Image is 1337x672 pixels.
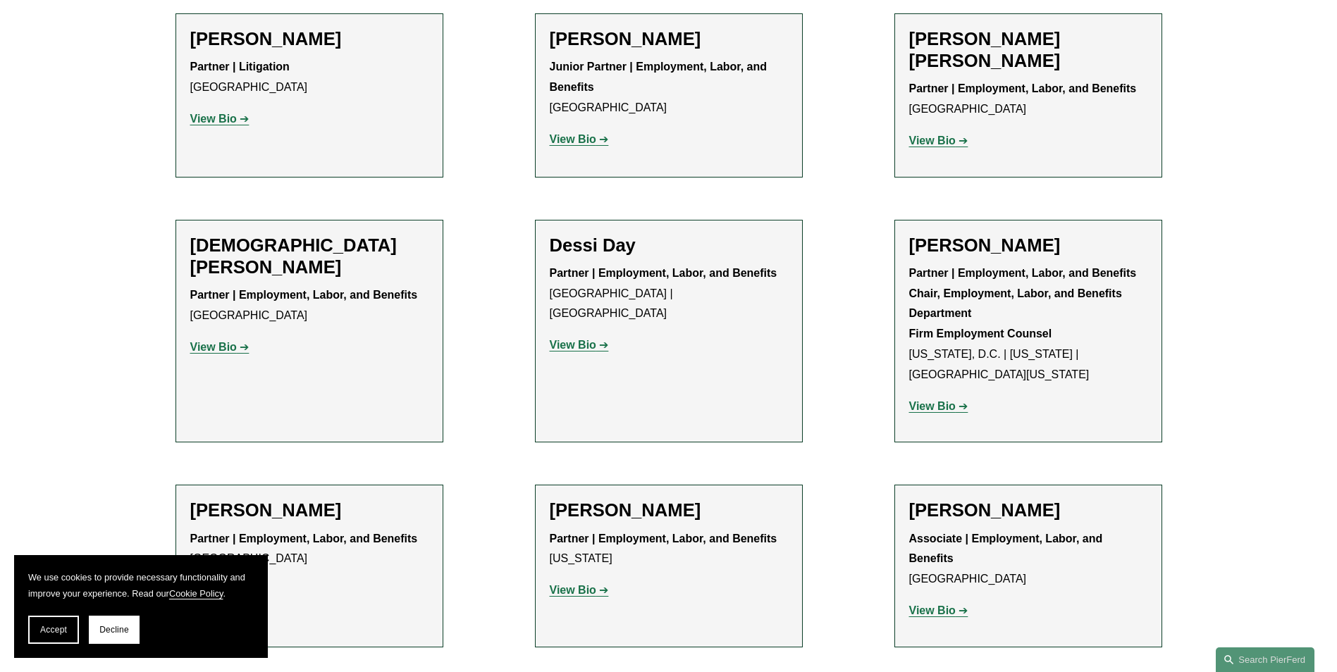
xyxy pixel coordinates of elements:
strong: View Bio [909,604,956,616]
a: View Bio [550,133,609,145]
strong: View Bio [550,584,596,596]
strong: Partner | Employment, Labor, and Benefits [909,82,1137,94]
strong: Associate | Employment, Labor, and Benefits [909,533,1106,565]
h2: [DEMOGRAPHIC_DATA][PERSON_NAME] [190,235,429,278]
h2: [PERSON_NAME] [PERSON_NAME] [909,28,1147,72]
strong: View Bio [190,341,237,353]
strong: View Bio [190,113,237,125]
button: Decline [89,616,140,644]
strong: View Bio [909,135,956,147]
strong: View Bio [550,133,596,145]
h2: [PERSON_NAME] [190,499,429,521]
p: [US_STATE] [550,529,788,570]
a: Search this site [1216,647,1314,672]
strong: View Bio [909,400,956,412]
p: [GEOGRAPHIC_DATA] [550,57,788,118]
h2: [PERSON_NAME] [909,235,1147,256]
p: [US_STATE], D.C. | [US_STATE] | [GEOGRAPHIC_DATA][US_STATE] [909,263,1147,385]
a: View Bio [190,113,249,125]
strong: Partner | Employment, Labor, and Benefits [190,533,418,545]
p: [GEOGRAPHIC_DATA] [909,529,1147,590]
section: Cookie banner [14,555,268,658]
strong: Partner | Employment, Labor, and Benefits [190,289,418,301]
p: [GEOGRAPHIC_DATA] | [GEOGRAPHIC_DATA] [550,263,788,324]
button: Accept [28,616,79,644]
a: Cookie Policy [169,588,223,599]
h2: [PERSON_NAME] [909,499,1147,521]
strong: Partner | Employment, Labor, and Benefits [550,533,777,545]
p: [GEOGRAPHIC_DATA] [190,285,429,326]
a: View Bio [550,339,609,351]
h2: Dessi Day [550,235,788,256]
h2: [PERSON_NAME] [550,28,788,50]
strong: Partner | Employment, Labor, and Benefits [550,267,777,279]
a: View Bio [550,584,609,596]
p: We use cookies to provide necessary functionality and improve your experience. Read our . [28,569,254,602]
p: [GEOGRAPHIC_DATA] [909,79,1147,120]
a: View Bio [909,135,968,147]
a: View Bio [190,341,249,353]
p: [GEOGRAPHIC_DATA] [190,529,429,570]
p: [GEOGRAPHIC_DATA] [190,57,429,98]
h2: [PERSON_NAME] [190,28,429,50]
strong: View Bio [550,339,596,351]
a: View Bio [909,400,968,412]
span: Accept [40,625,67,635]
h2: [PERSON_NAME] [550,499,788,521]
span: Decline [99,625,129,635]
strong: Partner | Employment, Labor, and Benefits Chair, Employment, Labor, and Benefits Department Firm ... [909,267,1137,340]
a: View Bio [909,604,968,616]
strong: Junior Partner | Employment, Labor, and Benefits [550,61,770,93]
strong: Partner | Litigation [190,61,290,73]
